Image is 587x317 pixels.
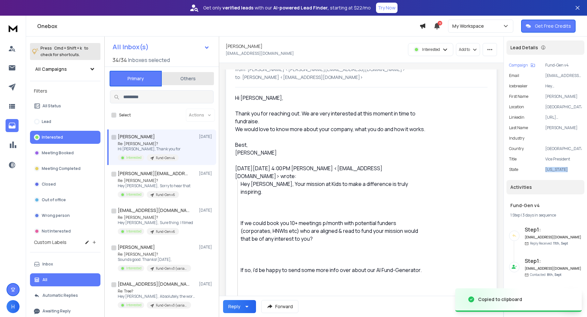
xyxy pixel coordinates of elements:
button: Others [162,71,214,86]
div: Copied to clipboard [478,296,522,303]
button: Inbox [30,258,100,271]
p: Contacted [530,272,562,277]
p: First Name [509,94,528,99]
p: Hey [PERSON_NAME], Sure thing. I filmed [118,220,193,225]
p: Fund-Gen v4 [545,63,582,68]
button: Campaign [509,63,535,68]
p: state [509,167,518,172]
p: Interested [126,229,142,234]
p: Lead [42,119,51,124]
p: [DATE] [199,134,214,139]
span: 11th, Sept [553,241,568,246]
span: 12 [438,21,442,25]
p: Hey [PERSON_NAME], Sorry to hear that [118,183,190,189]
p: Fund-Gen v6 [156,192,175,197]
p: Reply Received [530,241,568,246]
div: Hi [PERSON_NAME], [235,94,426,157]
p: [EMAIL_ADDRESS][DOMAIN_NAME] [545,73,582,78]
button: Primary [110,71,162,86]
div: [DATE][DATE] 4:00 PM [PERSON_NAME] <[EMAIL_ADDRESS][DOMAIN_NAME]> wrote: [235,164,426,180]
button: Reply [223,300,256,313]
h3: Inboxes selected [128,56,170,64]
button: H [7,300,20,313]
p: Fund-Gen v4 [156,156,175,160]
div: Reply [228,303,240,310]
p: Re: [PERSON_NAME]? [118,215,193,220]
button: All [30,273,100,286]
p: [URL][DOMAIN_NAME] [545,115,582,120]
h1: [PERSON_NAME][EMAIL_ADDRESS][DOMAIN_NAME] [118,170,189,177]
button: Wrong person [30,209,100,222]
p: Re: [PERSON_NAME]? [118,178,190,183]
h1: [PERSON_NAME] [118,133,155,140]
h1: Fund-Gen v4 [510,202,580,209]
p: Get Free Credits [535,23,571,29]
button: Closed [30,178,100,191]
button: Meeting Completed [30,162,100,175]
p: Fund-Gen v3 (variant 2) [156,266,187,271]
span: 34 / 34 [113,56,127,64]
p: Re: Tree? [118,289,196,294]
h1: [PERSON_NAME] [118,244,155,250]
h1: Onebox [37,22,419,30]
p: [EMAIL_ADDRESS][DOMAIN_NAME] [226,51,294,56]
div: | [510,213,580,218]
p: linkedin [509,115,524,120]
span: 8th, Sept [547,272,562,277]
button: All Campaigns [30,63,100,76]
p: from: [PERSON_NAME] <[PERSON_NAME][EMAIL_ADDRESS][DOMAIN_NAME]> [235,66,488,73]
p: Hey [PERSON_NAME], Your mission at Kids to make a difference is truly inspiring. [545,83,582,89]
div: We would love to know more about your company, what you do and how it works. [235,125,426,133]
h6: Step 1 : [525,257,582,265]
div: Thank you for reaching out. We are very interested at this moment in time to fundraise. [235,110,426,125]
p: Lead Details [510,44,538,51]
p: Interested [126,192,142,197]
button: All Inbox(s) [107,40,215,53]
button: Interested [30,131,100,144]
p: location [509,104,524,110]
p: Inbox [42,262,53,267]
p: Sounds good. Thanks! [DATE], [118,257,191,262]
button: Out of office [30,193,100,206]
p: Press to check for shortcuts. [40,45,88,58]
p: Interested [126,266,142,271]
p: Meeting Booked [42,150,74,156]
p: title [509,157,517,162]
p: Get only with our starting at $22/mo [203,5,371,11]
p: Awaiting Reply [42,309,71,314]
p: [DATE] [199,208,214,213]
button: Forward [261,300,298,313]
h6: [EMAIL_ADDRESS][DOMAIN_NAME] [525,235,582,240]
p: country [509,146,524,151]
div: Best, [235,141,426,149]
label: Select [119,113,131,118]
p: to: [PERSON_NAME] <[EMAIL_ADDRESS][DOMAIN_NAME]> [235,74,488,81]
p: [DATE] [199,281,214,287]
p: Re: [PERSON_NAME]? [118,252,191,257]
h3: Filters [30,86,100,96]
p: Interested [422,47,440,52]
p: [DATE] [199,171,214,176]
p: Re: [PERSON_NAME]? [118,141,181,146]
span: 1 Step [510,212,520,218]
h1: All Campaigns [35,66,67,72]
p: Wrong person [42,213,70,218]
p: Automatic Replies [42,293,78,298]
p: Fund-Gen v3 (variant 2) [156,303,187,308]
h3: Custom Labels [34,239,67,246]
p: Add to [459,47,470,52]
p: All [42,277,47,282]
p: All Status [42,103,61,109]
p: Hey [PERSON_NAME], Absolutely, the work you're [118,294,196,299]
p: Not Interested [42,229,71,234]
h1: [PERSON_NAME] [226,43,263,50]
img: logo [7,22,20,34]
button: All Status [30,99,100,113]
p: Interested [126,155,142,160]
button: Try Now [376,3,398,13]
p: Vice President [545,157,582,162]
p: industry [509,136,524,141]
